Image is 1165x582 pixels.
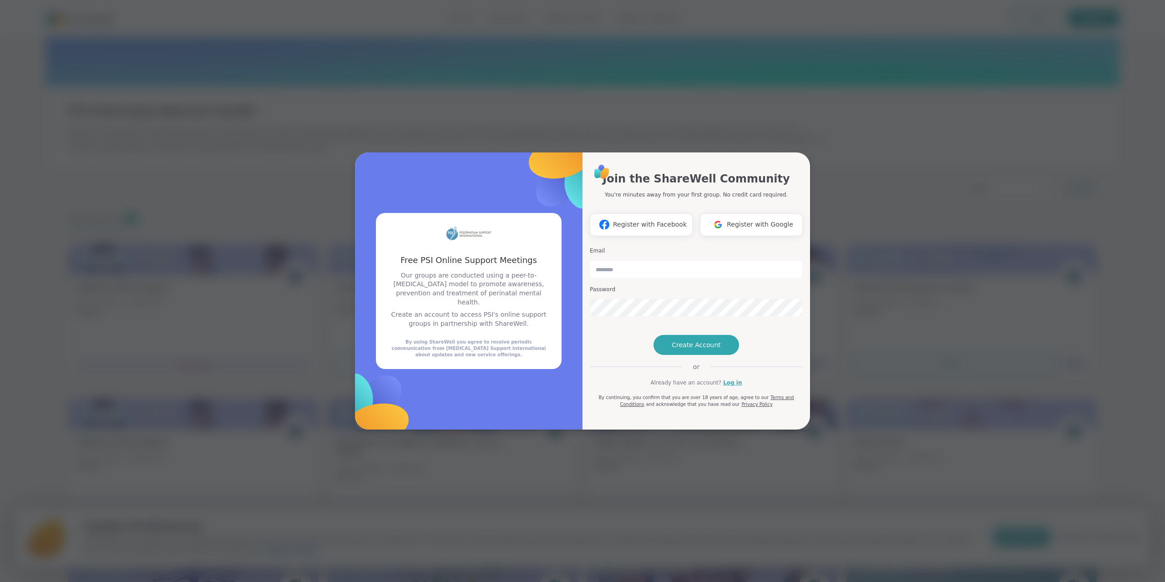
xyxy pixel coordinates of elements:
[620,395,794,407] a: Terms and Conditions
[387,271,551,307] p: Our groups are conducted using a peer-to-[MEDICAL_DATA] model to promote awareness, prevention an...
[590,286,803,294] h3: Password
[295,331,450,485] img: ShareWell Logomark
[590,247,803,255] h3: Email
[598,395,769,400] span: By continuing, you confirm that you are over 18 years of age, agree to our
[650,379,721,387] span: Already have an account?
[682,362,710,371] span: or
[723,379,742,387] a: Log in
[446,224,491,243] img: partner logo
[387,339,551,358] div: By using ShareWell you agree to receive periodic communication from [MEDICAL_DATA] Support Intern...
[727,220,793,229] span: Register with Google
[387,254,551,266] h3: Free PSI Online Support Meetings
[646,402,740,407] span: and acknowledge that you have read our
[590,213,693,236] button: Register with Facebook
[592,162,612,182] img: ShareWell Logo
[596,216,613,233] img: ShareWell Logomark
[709,216,727,233] img: ShareWell Logomark
[700,213,803,236] button: Register with Google
[741,402,772,407] a: Privacy Policy
[672,340,721,349] span: Create Account
[653,335,739,355] button: Create Account
[605,191,788,199] p: You're minutes away from your first group. No credit card required.
[488,97,643,251] img: ShareWell Logomark
[603,171,790,187] h1: Join the ShareWell Community
[387,310,551,328] p: Create an account to access PSI's online support groups in partnership with ShareWell.
[613,220,687,229] span: Register with Facebook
